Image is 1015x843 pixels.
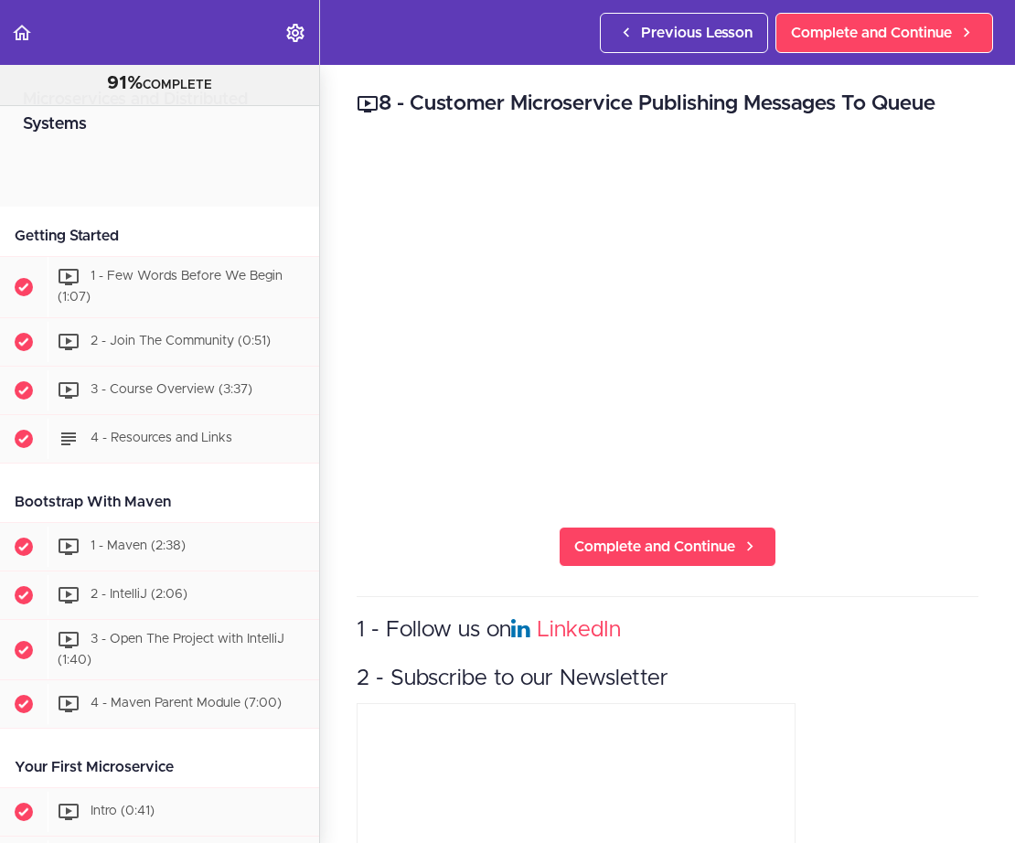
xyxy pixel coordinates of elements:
span: Intro (0:41) [91,806,155,818]
h3: 2 - Subscribe to our Newsletter [357,664,978,694]
a: Previous Lesson [600,13,768,53]
span: 91% [107,74,143,92]
span: 3 - Open The Project with IntelliJ (1:40) [58,633,284,667]
span: Complete and Continue [791,22,952,44]
svg: Back to course curriculum [11,22,33,44]
span: 2 - Join The Community (0:51) [91,335,271,347]
span: 3 - Course Overview (3:37) [91,383,252,396]
h3: 1 - Follow us on [357,615,978,646]
span: 2 - IntelliJ (2:06) [91,588,187,601]
a: Complete and Continue [775,13,993,53]
span: 1 - Few Words Before We Begin (1:07) [58,270,283,304]
div: COMPLETE [23,72,296,96]
span: 4 - Maven Parent Module (7:00) [91,698,282,710]
svg: Settings Menu [284,22,306,44]
iframe: Video Player [357,147,978,497]
span: Previous Lesson [641,22,753,44]
span: 4 - Resources and Links [91,432,232,444]
a: LinkedIn [537,619,621,641]
h2: 8 - Customer Microservice Publishing Messages To Queue [357,89,978,120]
span: 1 - Maven (2:38) [91,539,186,552]
a: Complete and Continue [559,527,776,567]
span: Complete and Continue [574,536,735,558]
